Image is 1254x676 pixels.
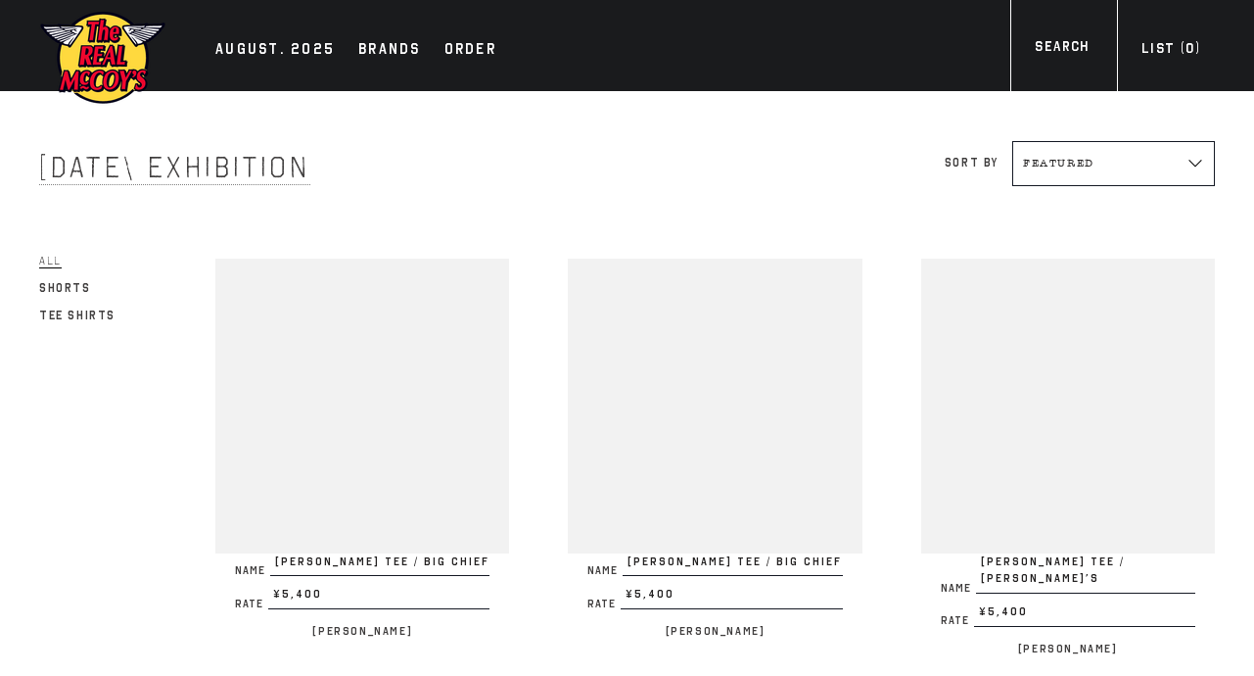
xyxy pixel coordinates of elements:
span: ¥5,400 [974,604,1195,627]
span: Name [941,583,976,594]
div: Search [1035,36,1089,63]
a: Shorts [39,276,91,300]
a: AUGUST. 2025 [206,37,345,65]
span: ¥5,400 [621,586,842,609]
span: Shorts [39,281,91,295]
span: Name [235,565,270,576]
div: List ( ) [1141,38,1200,65]
a: Tee Shirts [39,304,116,327]
span: Name [587,565,623,576]
div: Order [444,37,496,65]
div: Brands [358,37,421,65]
span: [PERSON_NAME] TEE / BIG CHIEF [270,554,489,577]
p: [PERSON_NAME] [215,619,509,643]
a: Order [435,37,506,65]
span: Tee Shirts [39,309,116,322]
a: Search [1010,36,1113,63]
img: mccoys-exhibition [39,10,166,106]
span: All [39,254,62,268]
span: ¥5,400 [268,586,489,609]
span: Rate [587,599,621,609]
div: AUGUST. 2025 [215,37,335,65]
span: [PERSON_NAME] TEE / [PERSON_NAME]’S [976,554,1195,594]
span: Rate [235,599,268,609]
a: All [39,249,62,272]
span: [DATE] Exhibition [39,150,310,185]
label: Sort by [945,156,999,169]
span: [PERSON_NAME] TEE / BIG CHIEF [623,554,842,577]
a: List (0) [1117,38,1225,65]
a: JOE MCCOY TEE / WOLFIE’S Name[PERSON_NAME] TEE / [PERSON_NAME]’S Rate¥5,400 [PERSON_NAME] [921,259,1215,659]
a: JOE MCCOY TEE / BIG CHIEF Name[PERSON_NAME] TEE / BIG CHIEF Rate¥5,400 [PERSON_NAME] [568,259,861,642]
p: [PERSON_NAME] [568,619,861,643]
p: [PERSON_NAME] [921,637,1215,660]
span: Rate [941,615,974,626]
a: JOE MCCOY TEE / BIG CHIEF Name[PERSON_NAME] TEE / BIG CHIEF Rate¥5,400 [PERSON_NAME] [215,259,509,642]
span: 0 [1185,40,1194,57]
